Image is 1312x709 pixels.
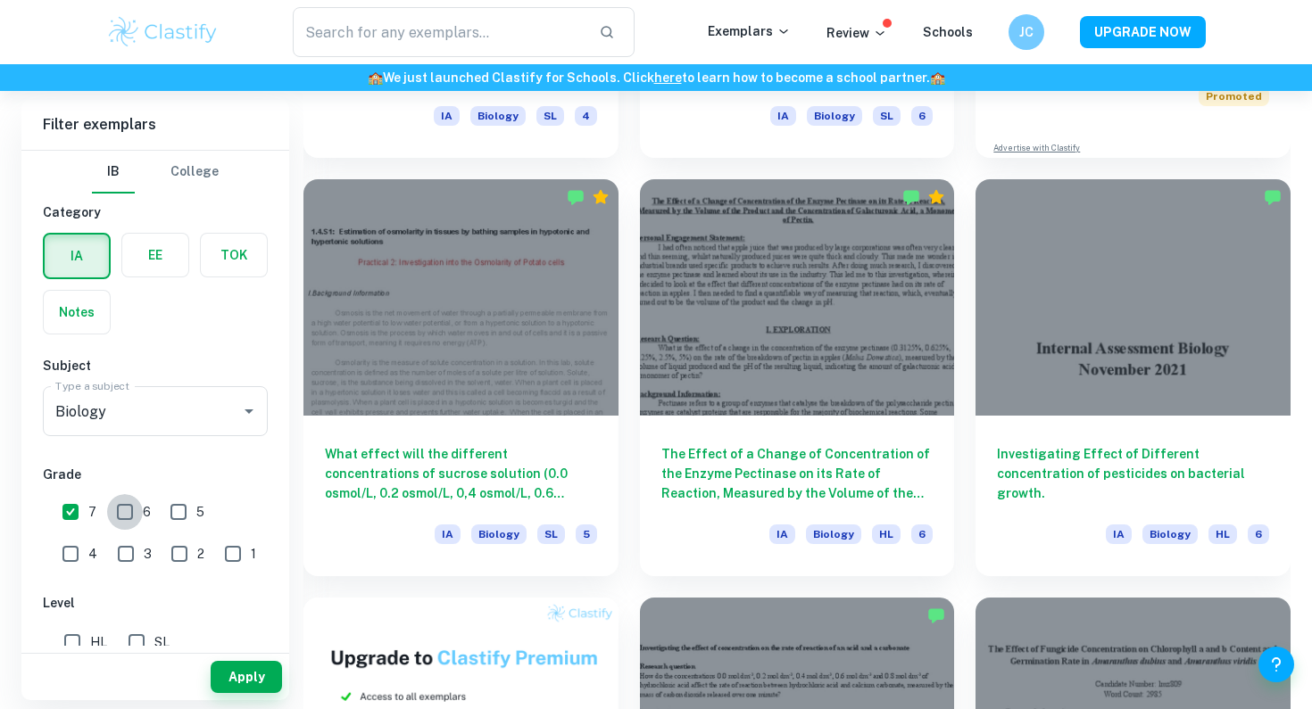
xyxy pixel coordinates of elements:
[154,632,170,652] span: SL
[55,378,129,393] label: Type a subject
[575,106,597,126] span: 4
[902,188,920,206] img: Marked
[43,202,268,222] h6: Category
[45,235,109,277] button: IA
[325,444,597,503] h6: What effect will the different concentrations of sucrose solution (0.0 osmol/L, 0.2 osmol/L, 0,4 ...
[873,106,901,126] span: SL
[1248,524,1269,544] span: 6
[368,70,383,85] span: 🏫
[654,70,682,85] a: here
[911,524,933,544] span: 6
[1264,188,1282,206] img: Marked
[997,444,1269,503] h6: Investigating Effect of Different concentration of pesticides on bacterial growth.
[43,465,268,484] h6: Grade
[993,142,1080,154] a: Advertise with Clastify
[976,179,1291,575] a: Investigating Effect of Different concentration of pesticides on bacterial growth.IABiologyHL6
[806,524,861,544] span: Biology
[88,502,96,522] span: 7
[106,14,220,50] img: Clastify logo
[1199,87,1269,106] span: Promoted
[293,7,585,57] input: Search for any exemplars...
[196,502,204,522] span: 5
[1142,524,1198,544] span: Biology
[872,524,901,544] span: HL
[170,151,219,194] button: College
[927,188,945,206] div: Premium
[1017,22,1037,42] h6: JC
[536,106,564,126] span: SL
[770,106,796,126] span: IA
[927,606,945,624] img: Marked
[43,356,268,375] h6: Subject
[1106,524,1132,544] span: IA
[92,151,135,194] button: IB
[197,544,204,564] span: 2
[43,593,268,613] h6: Level
[471,524,527,544] span: Biology
[537,524,565,544] span: SL
[88,544,97,564] span: 4
[435,524,461,544] span: IA
[251,544,256,564] span: 1
[470,106,526,126] span: Biology
[143,502,151,522] span: 6
[769,524,795,544] span: IA
[201,234,267,276] button: TOK
[90,632,107,652] span: HL
[92,151,219,194] div: Filter type choice
[21,100,289,150] h6: Filter exemplars
[4,68,1308,87] h6: We just launched Clastify for Schools. Click to learn how to become a school partner.
[122,234,188,276] button: EE
[661,444,934,503] h6: The Effect of a Change of Concentration of the Enzyme Pectinase on its Rate of Reaction, Measured...
[592,188,610,206] div: Premium
[211,661,282,693] button: Apply
[576,524,597,544] span: 5
[567,188,585,206] img: Marked
[44,291,110,334] button: Notes
[303,179,619,575] a: What effect will the different concentrations of sucrose solution (0.0 osmol/L, 0.2 osmol/L, 0,4 ...
[807,106,862,126] span: Biology
[1080,16,1206,48] button: UPGRADE NOW
[708,21,791,41] p: Exemplars
[1208,524,1237,544] span: HL
[434,106,460,126] span: IA
[1009,14,1044,50] button: JC
[911,106,933,126] span: 6
[923,25,973,39] a: Schools
[144,544,152,564] span: 3
[826,23,887,43] p: Review
[237,399,262,424] button: Open
[1258,647,1294,682] button: Help and Feedback
[640,179,955,575] a: The Effect of a Change of Concentration of the Enzyme Pectinase on its Rate of Reaction, Measured...
[930,70,945,85] span: 🏫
